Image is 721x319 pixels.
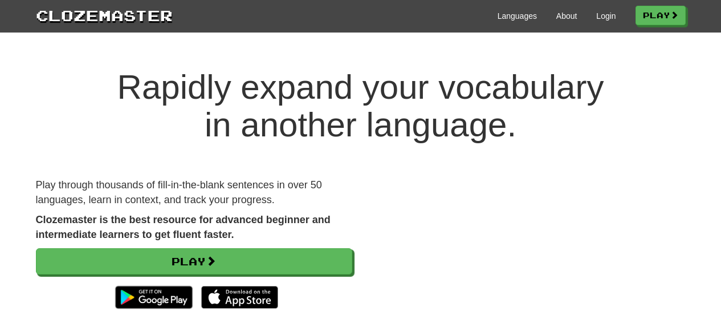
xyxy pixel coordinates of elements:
strong: Clozemaster is the best resource for advanced beginner and intermediate learners to get fluent fa... [36,214,331,240]
a: Play [36,248,352,274]
img: Download_on_the_App_Store_Badge_US-UK_135x40-25178aeef6eb6b83b96f5f2d004eda3bffbb37122de64afbaef7... [201,286,278,309]
a: Languages [498,10,537,22]
a: About [556,10,577,22]
img: Get it on Google Play [109,280,198,314]
a: Clozemaster [36,5,173,26]
p: Play through thousands of fill-in-the-blank sentences in over 50 languages, learn in context, and... [36,178,352,207]
a: Play [636,6,686,25]
a: Login [596,10,616,22]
